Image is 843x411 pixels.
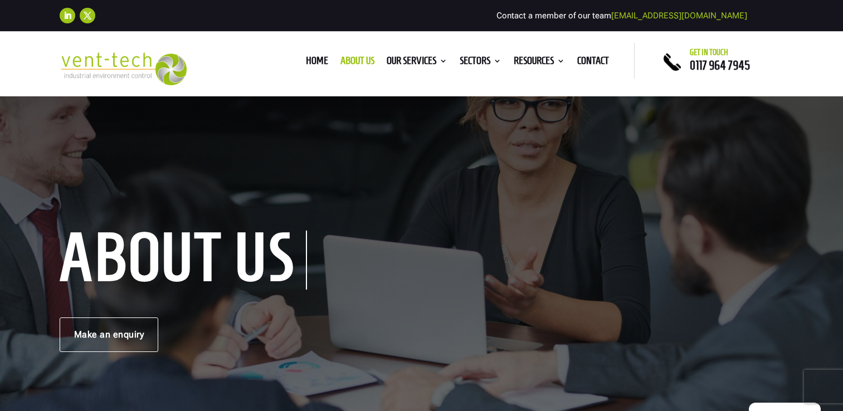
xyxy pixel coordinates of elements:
a: Home [306,57,328,69]
a: About us [340,57,374,69]
h1: About us [60,231,307,290]
a: 0117 964 7945 [690,58,750,72]
a: Follow on X [80,8,95,23]
span: Contact a member of our team [496,11,747,21]
a: Resources [514,57,565,69]
a: Our Services [387,57,447,69]
a: Follow on LinkedIn [60,8,75,23]
a: Contact [577,57,609,69]
a: Sectors [460,57,501,69]
span: Get in touch [690,48,728,57]
img: 2023-09-27T08_35_16.549ZVENT-TECH---Clear-background [60,52,187,85]
a: [EMAIL_ADDRESS][DOMAIN_NAME] [611,11,747,21]
a: Make an enquiry [60,317,159,352]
